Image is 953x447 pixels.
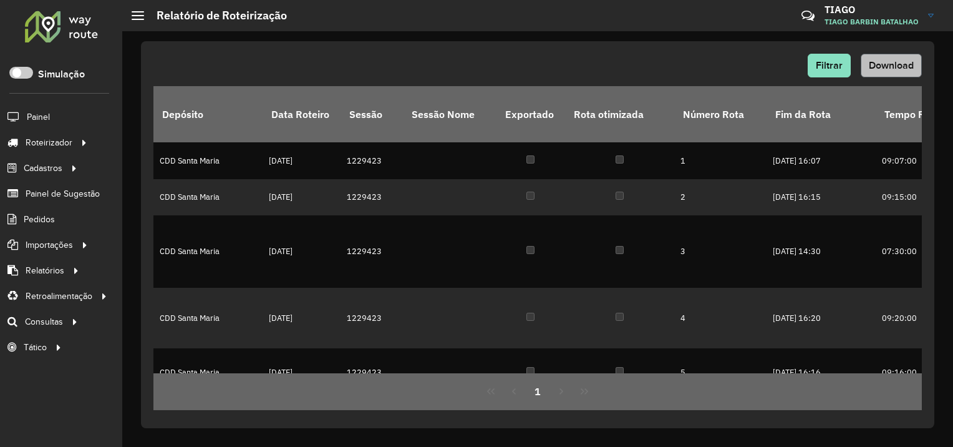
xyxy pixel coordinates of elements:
[869,60,914,71] span: Download
[38,67,85,82] label: Simulação
[24,213,55,226] span: Pedidos
[825,16,919,27] span: TIAGO BARBIN BATALHAO
[153,288,263,348] td: CDD Santa Maria
[153,348,263,397] td: CDD Santa Maria
[526,380,549,403] button: 1
[25,315,63,328] span: Consultas
[341,348,403,397] td: 1229423
[674,179,768,215] td: 2
[341,288,403,348] td: 1229423
[767,288,876,348] td: [DATE] 16:20
[767,348,876,397] td: [DATE] 16:16
[808,54,851,77] button: Filtrar
[26,187,100,200] span: Painel de Sugestão
[767,86,876,142] th: Fim da Rota
[341,86,403,142] th: Sessão
[816,60,843,71] span: Filtrar
[263,348,341,397] td: [DATE]
[767,179,876,215] td: [DATE] 16:15
[26,136,72,149] span: Roteirizador
[403,86,496,142] th: Sessão Nome
[27,111,50,124] span: Painel
[341,142,403,179] td: 1229423
[767,215,876,288] td: [DATE] 14:30
[24,162,62,175] span: Cadastros
[263,179,341,215] td: [DATE]
[767,142,876,179] td: [DATE] 16:07
[26,238,73,252] span: Importações
[825,4,919,16] h3: TIAGO
[144,9,287,22] h2: Relatório de Roteirização
[565,86,674,142] th: Rota otimizada
[24,341,47,354] span: Tático
[496,86,565,142] th: Exportado
[795,2,821,29] a: Contato Rápido
[674,348,768,397] td: 5
[341,215,403,288] td: 1229423
[153,215,263,288] td: CDD Santa Maria
[674,215,768,288] td: 3
[263,215,341,288] td: [DATE]
[263,86,341,142] th: Data Roteiro
[861,54,922,77] button: Download
[341,179,403,215] td: 1229423
[674,142,768,179] td: 1
[153,142,263,179] td: CDD Santa Maria
[674,288,768,348] td: 4
[263,142,341,179] td: [DATE]
[153,179,263,215] td: CDD Santa Maria
[263,288,341,348] td: [DATE]
[153,86,263,142] th: Depósito
[26,264,64,277] span: Relatórios
[26,290,92,303] span: Retroalimentação
[674,86,768,142] th: Número Rota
